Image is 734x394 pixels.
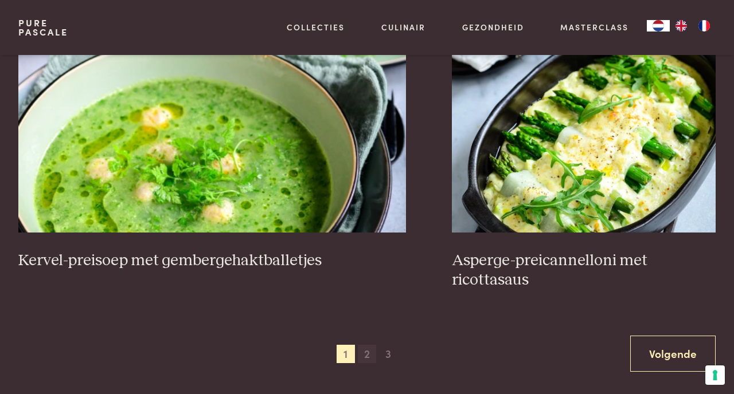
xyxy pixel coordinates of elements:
a: Culinair [381,21,425,33]
span: 2 [358,345,376,363]
img: Kervel-preisoep met gembergehaktballetjes [18,3,406,233]
a: NL [647,20,670,31]
h3: Asperge-preicannelloni met ricottasaus [452,251,716,290]
a: EN [670,20,693,31]
img: Asperge-preicannelloni met ricottasaus [452,3,716,233]
a: FR [693,20,716,31]
h3: Kervel-preisoep met gembergehaktballetjes [18,251,406,271]
ul: Language list [670,20,716,31]
div: Language [647,20,670,31]
a: PurePascale [18,18,68,37]
aside: Language selected: Nederlands [647,20,716,31]
a: Asperge-preicannelloni met ricottasaus Asperge-preicannelloni met ricottasaus [452,3,716,290]
a: Collecties [287,21,345,33]
a: Volgende [630,336,716,372]
a: Gezondheid [462,21,524,33]
a: Kervel-preisoep met gembergehaktballetjes Kervel-preisoep met gembergehaktballetjes [18,3,406,270]
button: Uw voorkeuren voor toestemming voor trackingtechnologieën [705,365,725,385]
span: 1 [337,345,355,363]
a: Masterclass [560,21,628,33]
span: 3 [379,345,397,363]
